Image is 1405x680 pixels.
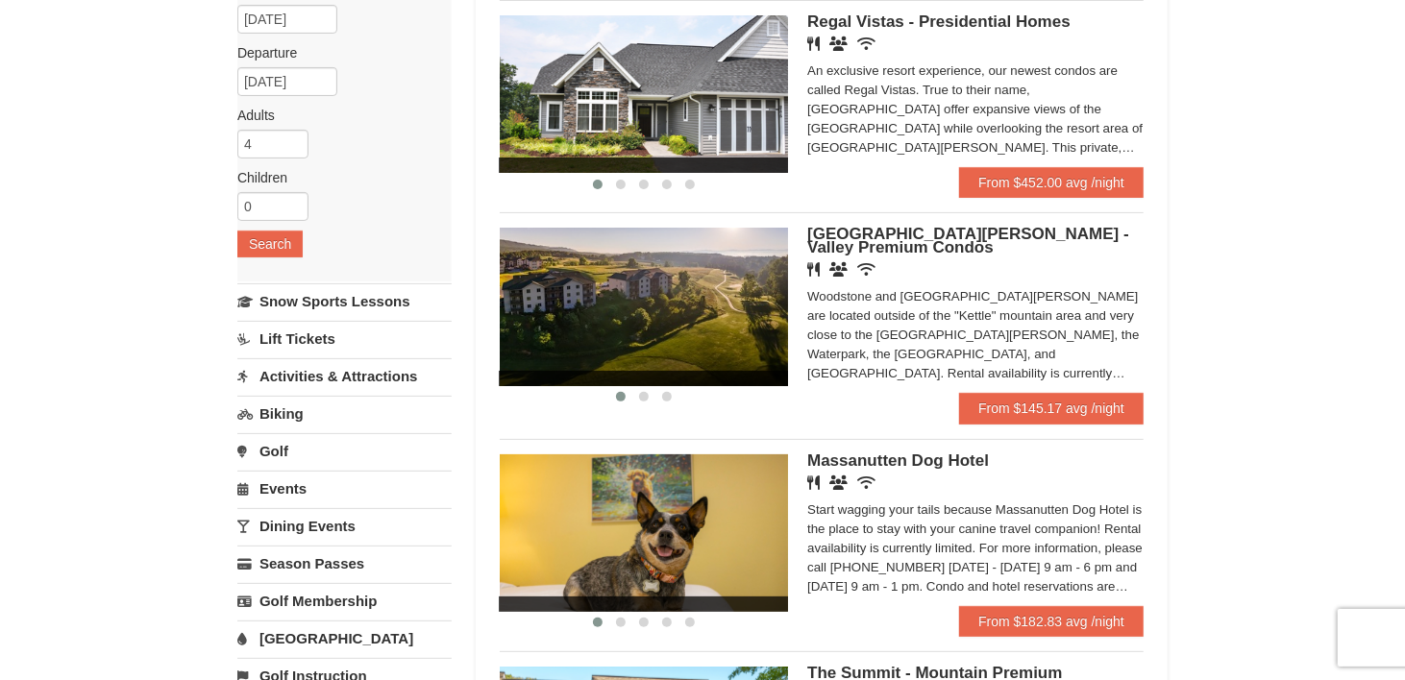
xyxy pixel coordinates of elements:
a: From $452.00 avg /night [959,167,1144,198]
a: Golf [237,433,452,469]
span: Regal Vistas - Presidential Homes [807,12,1071,31]
span: Massanutten Dog Hotel [807,451,989,470]
a: Lift Tickets [237,321,452,356]
i: Wireless Internet (free) [857,262,875,277]
label: Children [237,168,437,187]
a: Golf Membership [237,583,452,619]
a: Events [237,471,452,506]
i: Banquet Facilities [829,262,848,277]
i: Restaurant [807,475,820,490]
i: Banquet Facilities [829,36,848,51]
a: Snow Sports Lessons [237,283,452,319]
button: Search [237,231,303,257]
a: Activities & Attractions [237,358,452,394]
a: Season Passes [237,546,452,581]
span: [GEOGRAPHIC_DATA][PERSON_NAME] - Valley Premium Condos [807,225,1129,256]
label: Departure [237,43,437,62]
a: [GEOGRAPHIC_DATA] [237,620,452,656]
i: Wireless Internet (free) [857,36,875,51]
i: Banquet Facilities [829,475,848,490]
div: Start wagging your tails because Massanutten Dog Hotel is the place to stay with your canine trav... [807,500,1144,596]
a: From $182.83 avg /night [959,606,1144,637]
div: An exclusive resort experience, our newest condos are called Regal Vistas. True to their name, [G... [807,61,1144,158]
a: Biking [237,396,452,431]
i: Restaurant [807,262,820,277]
a: From $145.17 avg /night [959,393,1144,424]
div: Woodstone and [GEOGRAPHIC_DATA][PERSON_NAME] are located outside of the "Kettle" mountain area an... [807,287,1144,383]
a: Dining Events [237,508,452,544]
i: Wireless Internet (free) [857,475,875,490]
i: Restaurant [807,36,820,51]
label: Adults [237,106,437,125]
